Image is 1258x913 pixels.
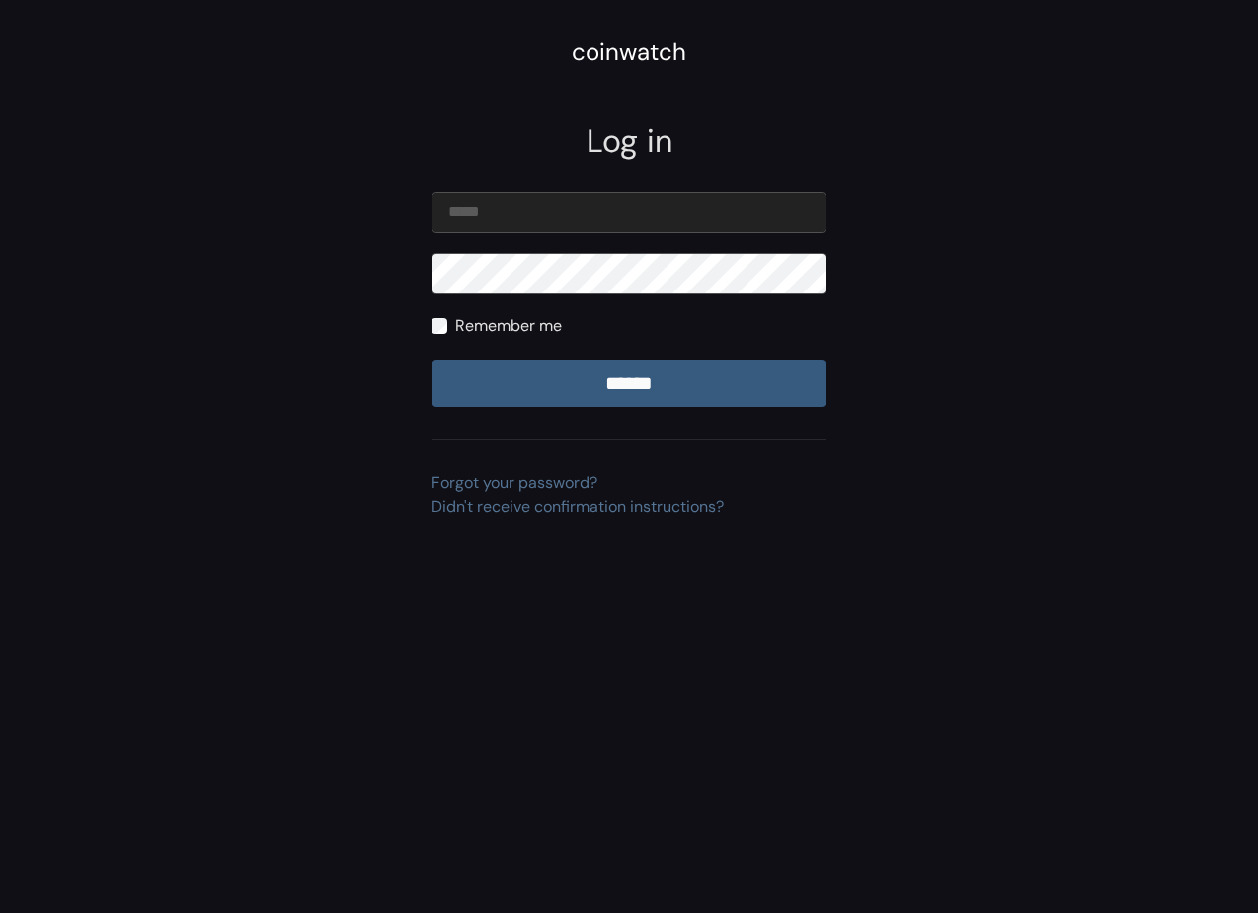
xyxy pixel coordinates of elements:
h2: Log in [432,123,826,160]
a: Didn't receive confirmation instructions? [432,496,724,517]
a: coinwatch [572,44,686,65]
a: Forgot your password? [432,472,597,493]
label: Remember me [455,314,562,338]
div: coinwatch [572,35,686,70]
